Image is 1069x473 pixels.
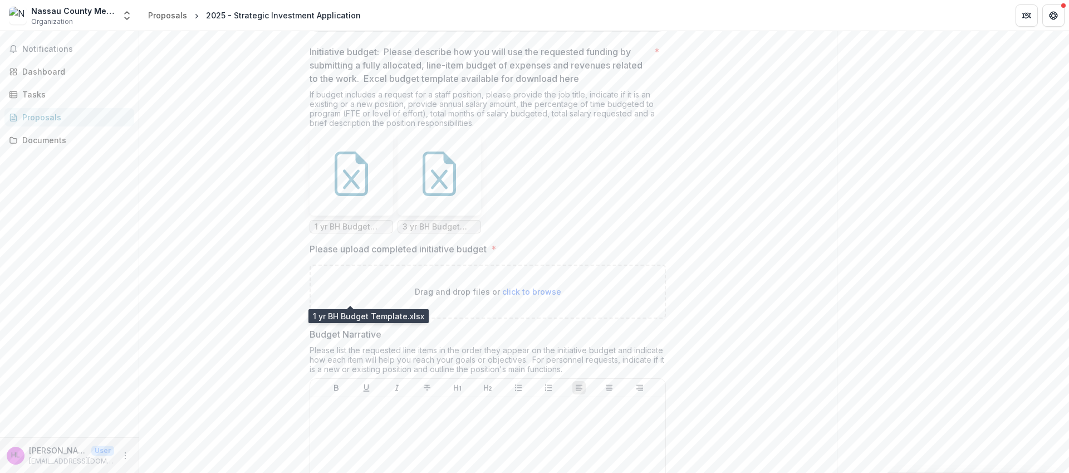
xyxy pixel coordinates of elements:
div: 2025 - Strategic Investment Application [206,9,361,21]
div: Dashboard [22,66,125,77]
button: Align Right [633,381,646,394]
p: Please upload completed initiative budget [310,242,487,256]
span: Notifications [22,45,130,54]
span: click to browse [502,287,561,296]
button: Align Center [602,381,616,394]
div: Tasks [22,89,125,100]
button: Get Help [1042,4,1065,27]
a: Dashboard [4,62,134,81]
span: 3 yr BH Budget Template.xlsx [403,222,476,232]
button: Align Left [572,381,586,394]
a: Tasks [4,85,134,104]
div: Please list the requested line items in the order they appear on the initiative budget and indica... [310,345,666,378]
div: Nassau County Mental Health Alcoholism and Drug Abuse Council Inc [31,5,115,17]
a: Proposals [144,7,192,23]
button: Open entity switcher [119,4,135,27]
div: Documents [22,134,125,146]
span: 1 yr BH Budget Template.xlsx [315,222,388,232]
div: 3 yr BH Budget Template.xlsx [398,132,481,233]
p: Initiative budget: Please describe how you will use the requested funding by submitting a fully a... [310,45,650,85]
button: Ordered List [542,381,555,394]
p: Drag and drop files or [415,286,561,298]
div: 1 yr BH Budget Template.xlsx [310,132,393,233]
p: [EMAIL_ADDRESS][DOMAIN_NAME] [29,456,114,466]
p: User [91,446,114,456]
button: More [119,449,132,462]
button: Underline [360,381,373,394]
img: Nassau County Mental Health Alcoholism and Drug Abuse Council Inc [9,7,27,25]
button: Strike [420,381,434,394]
button: Notifications [4,40,134,58]
a: Documents [4,131,134,149]
div: Proposals [148,9,187,21]
button: Bullet List [512,381,525,394]
button: Partners [1016,4,1038,27]
button: Heading 1 [451,381,464,394]
a: Proposals [4,108,134,126]
p: Budget Narrative [310,328,381,341]
button: Bold [330,381,343,394]
p: [PERSON_NAME] [29,445,87,456]
button: Italicize [390,381,404,394]
div: If budget includes a request for a staff position, please provide the job title, indicate if it i... [310,90,666,132]
span: Organization [31,17,73,27]
div: Hayley Logan [11,452,20,459]
nav: breadcrumb [144,7,365,23]
button: Heading 2 [481,381,494,394]
div: Proposals [22,111,125,123]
